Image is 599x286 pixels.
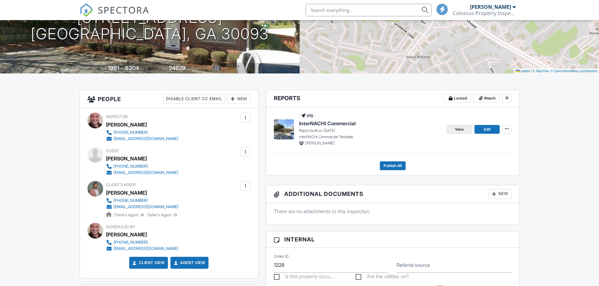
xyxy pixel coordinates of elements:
[106,120,147,129] div: [PERSON_NAME]
[106,114,128,119] span: Inspector
[80,3,93,17] img: The Best Home Inspection Software - Spectora
[106,230,147,239] div: [PERSON_NAME]
[274,273,334,281] label: Is this property occupied?
[106,163,178,170] a: [PHONE_NUMBER]
[114,240,148,245] div: [PHONE_NUMBER]
[173,260,205,266] a: Agent View
[106,136,178,142] a: [EMAIL_ADDRESS][DOMAIN_NAME]
[489,189,512,199] div: New
[106,224,135,229] span: Scheduled By
[31,9,269,43] h1: [STREET_ADDRESS] [GEOGRAPHIC_DATA], GA 30093
[470,4,511,10] div: [PERSON_NAME]
[125,65,139,71] div: 6304
[114,213,145,217] span: Client's Agent -
[141,213,144,217] strong: 6
[533,69,550,73] a: © MapTiler
[155,66,168,71] span: Lot Size
[147,213,177,217] span: Seller's Agent -
[306,4,431,16] input: Search everything...
[80,8,149,22] a: SPECTORA
[131,260,165,266] a: Client View
[266,231,519,248] h3: Internal
[114,170,178,175] div: [EMAIL_ADDRESS][DOMAIN_NAME]
[114,130,148,135] div: [PHONE_NUMBER]
[114,204,178,209] div: [EMAIL_ADDRESS][DOMAIN_NAME]
[106,154,147,163] div: [PERSON_NAME]
[169,65,186,71] div: 24829
[163,94,225,104] div: Disable Client CC Email
[551,69,597,73] a: © OpenStreetMap contributors
[80,90,258,108] h3: People
[106,246,178,252] a: [EMAIL_ADDRESS][DOMAIN_NAME]
[266,185,519,203] h3: Additional Documents
[100,66,107,71] span: Built
[397,262,430,268] label: Referral source
[274,254,289,259] label: Order ID
[274,208,512,215] p: There are no attachments to this inspection.
[106,204,178,210] a: [EMAIL_ADDRESS][DOMAIN_NAME]
[531,69,532,73] span: |
[106,148,119,153] span: Client
[106,170,178,176] a: [EMAIL_ADDRESS][DOMAIN_NAME]
[140,66,149,71] span: sq. ft.
[114,164,148,169] div: [PHONE_NUMBER]
[114,246,178,251] div: [EMAIL_ADDRESS][DOMAIN_NAME]
[106,129,178,136] a: [PHONE_NUMBER]
[98,3,149,16] span: SPECTORA
[114,136,178,141] div: [EMAIL_ADDRESS][DOMAIN_NAME]
[106,197,178,204] a: [PHONE_NUMBER]
[174,213,177,217] strong: 0
[228,94,251,104] div: New
[186,66,194,71] span: sq.ft.
[114,198,148,203] div: [PHONE_NUMBER]
[106,188,147,197] a: [PERSON_NAME]
[453,10,516,16] div: Colossus Property Inspections, LLC
[356,273,409,281] label: Are the utilities on?
[108,65,119,71] div: 1981
[106,239,178,246] a: [PHONE_NUMBER]
[106,182,137,187] span: Client's Agent
[516,69,530,73] a: Leaflet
